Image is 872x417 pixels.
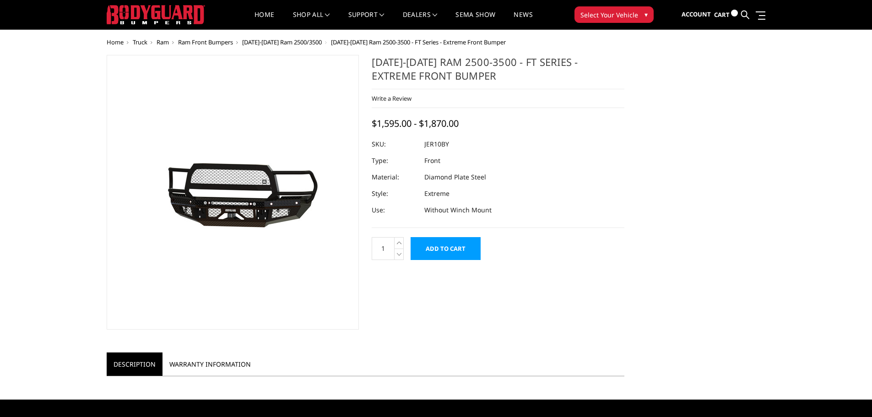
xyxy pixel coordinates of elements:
[242,38,322,46] a: [DATE]-[DATE] Ram 2500/3500
[424,136,449,152] dd: JER10BY
[682,2,711,27] a: Account
[107,38,124,46] a: Home
[107,352,162,376] a: Description
[514,11,532,29] a: News
[348,11,385,29] a: Support
[372,185,417,202] dt: Style:
[118,141,347,244] img: 2010-2018 Ram 2500-3500 - FT Series - Extreme Front Bumper
[424,169,486,185] dd: Diamond Plate Steel
[293,11,330,29] a: shop all
[372,152,417,169] dt: Type:
[372,169,417,185] dt: Material:
[424,202,492,218] dd: Without Winch Mount
[424,152,440,169] dd: Front
[574,6,654,23] button: Select Your Vehicle
[178,38,233,46] a: Ram Front Bumpers
[162,352,258,376] a: Warranty Information
[714,2,738,27] a: Cart
[682,10,711,18] span: Account
[455,11,495,29] a: SEMA Show
[372,55,624,89] h1: [DATE]-[DATE] Ram 2500-3500 - FT Series - Extreme Front Bumper
[403,11,438,29] a: Dealers
[157,38,169,46] a: Ram
[411,237,481,260] input: Add to Cart
[372,94,412,103] a: Write a Review
[372,136,417,152] dt: SKU:
[372,117,459,130] span: $1,595.00 - $1,870.00
[372,202,417,218] dt: Use:
[714,11,730,19] span: Cart
[331,38,506,46] span: [DATE]-[DATE] Ram 2500-3500 - FT Series - Extreme Front Bumper
[424,185,450,202] dd: Extreme
[645,10,648,19] span: ▾
[107,5,205,24] img: BODYGUARD BUMPERS
[133,38,147,46] a: Truck
[580,10,638,20] span: Select Your Vehicle
[255,11,274,29] a: Home
[107,55,359,330] a: 2010-2018 Ram 2500-3500 - FT Series - Extreme Front Bumper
